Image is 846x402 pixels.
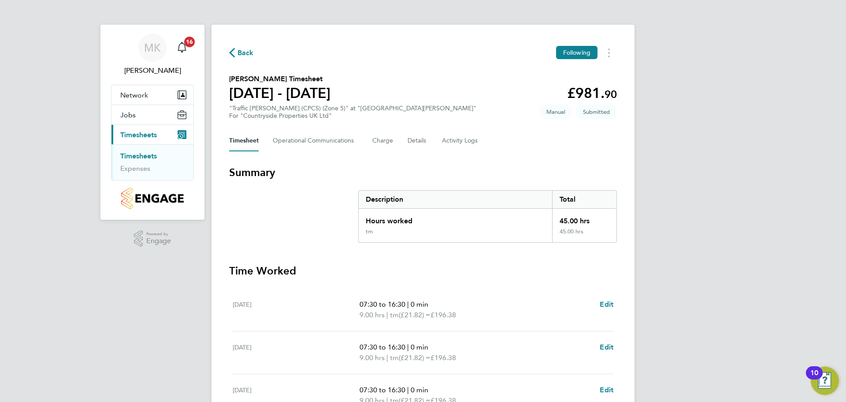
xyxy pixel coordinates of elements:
[372,130,393,151] button: Charge
[134,230,171,247] a: Powered byEngage
[111,125,193,144] button: Timesheets
[237,48,254,58] span: Back
[810,373,818,384] div: 10
[111,188,194,209] a: Go to home page
[120,152,157,160] a: Timesheets
[359,191,552,208] div: Description
[600,300,613,308] span: Edit
[360,343,405,351] span: 07:30 to 16:30
[184,37,195,47] span: 16
[273,130,358,151] button: Operational Communications
[399,353,430,362] span: (£21.82) =
[552,209,616,228] div: 45.00 hrs
[120,164,150,173] a: Expenses
[360,311,385,319] span: 9.00 hrs
[399,311,430,319] span: (£21.82) =
[229,84,330,102] h1: [DATE] - [DATE]
[600,342,613,353] a: Edit
[411,386,428,394] span: 0 min
[360,300,405,308] span: 07:30 to 16:30
[229,47,254,58] button: Back
[411,343,428,351] span: 0 min
[146,237,171,245] span: Engage
[229,165,617,180] h3: Summary
[539,105,572,119] span: This timesheet was manually created.
[563,49,590,56] span: Following
[120,111,136,119] span: Jobs
[358,190,617,243] div: Summary
[600,343,613,351] span: Edit
[111,105,193,124] button: Jobs
[120,131,157,139] span: Timesheets
[556,46,597,59] button: Following
[407,300,409,308] span: |
[430,353,456,362] span: £196.38
[600,386,613,394] span: Edit
[567,85,617,101] app-decimal: £981.
[146,230,171,238] span: Powered by
[121,188,183,209] img: countryside-properties-logo-retina.png
[390,310,399,320] span: tm
[229,74,330,84] h2: [PERSON_NAME] Timesheet
[233,342,360,363] div: [DATE]
[552,191,616,208] div: Total
[552,228,616,242] div: 45.00 hrs
[430,311,456,319] span: £196.38
[111,85,193,105] button: Network
[233,299,360,320] div: [DATE]
[229,112,476,120] div: For "Countryside Properties UK Ltd"
[407,386,409,394] span: |
[442,130,479,151] button: Activity Logs
[229,105,476,120] div: "Traffic [PERSON_NAME] (CPCS) (Zone 5)" at "[GEOGRAPHIC_DATA][PERSON_NAME]"
[229,264,617,278] h3: Time Worked
[386,311,388,319] span: |
[408,130,428,151] button: Details
[600,385,613,395] a: Edit
[120,91,148,99] span: Network
[100,25,204,220] nav: Main navigation
[811,367,839,395] button: Open Resource Center, 10 new notifications
[576,105,617,119] span: This timesheet is Submitted.
[144,42,161,53] span: MK
[173,34,191,62] a: 16
[601,46,617,60] button: Timesheets Menu
[366,228,373,235] div: tm
[600,299,613,310] a: Edit
[360,386,405,394] span: 07:30 to 16:30
[386,353,388,362] span: |
[605,88,617,101] span: 90
[411,300,428,308] span: 0 min
[359,209,552,228] div: Hours worked
[111,34,194,76] a: MK[PERSON_NAME]
[111,144,193,180] div: Timesheets
[407,343,409,351] span: |
[390,353,399,363] span: tm
[229,130,259,151] button: Timesheet
[360,353,385,362] span: 9.00 hrs
[111,65,194,76] span: Megan Keeling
